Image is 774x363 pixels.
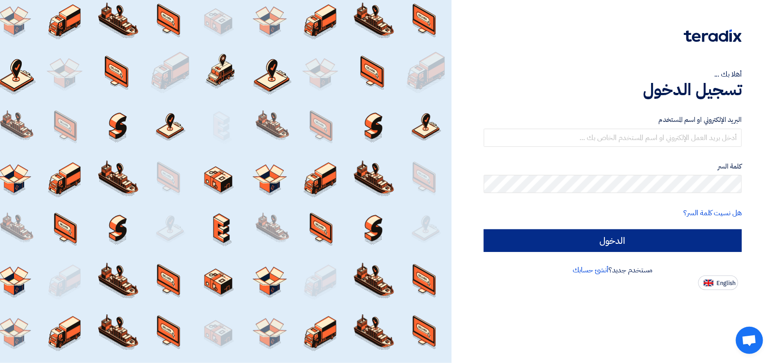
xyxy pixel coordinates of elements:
[484,69,742,80] div: أهلا بك ...
[704,280,714,286] img: en-US.png
[484,129,742,147] input: أدخل بريد العمل الإلكتروني او اسم المستخدم الخاص بك ...
[484,80,742,100] h1: تسجيل الدخول
[716,280,735,286] span: English
[573,265,608,276] a: أنشئ حسابك
[684,208,742,218] a: هل نسيت كلمة السر؟
[484,229,742,252] input: الدخول
[698,276,738,290] button: English
[484,115,742,125] label: البريد الإلكتروني او اسم المستخدم
[484,265,742,276] div: مستخدم جديد؟
[484,161,742,172] label: كلمة السر
[684,29,742,42] img: Teradix logo
[736,327,763,354] div: Open chat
